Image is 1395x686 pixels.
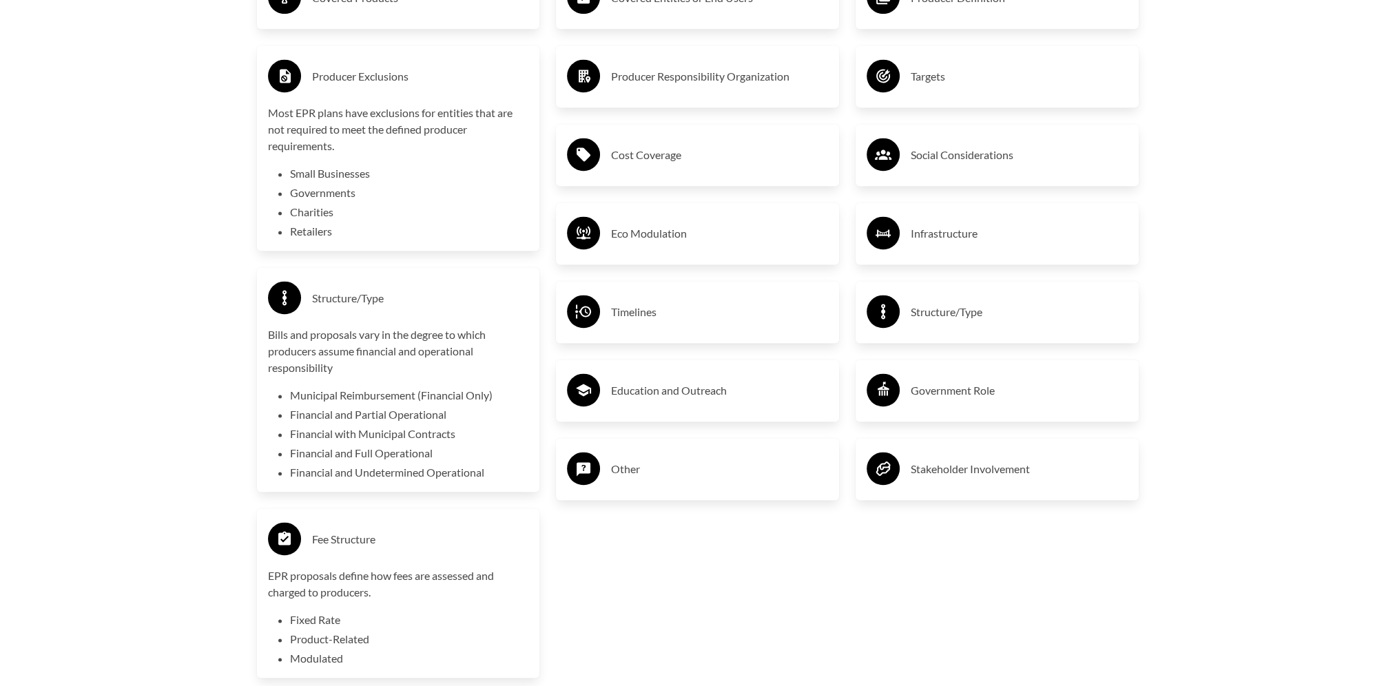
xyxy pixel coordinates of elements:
[911,301,1128,323] h3: Structure/Type
[911,65,1128,87] h3: Targets
[268,568,529,601] p: EPR proposals define how fees are assessed and charged to producers.
[911,380,1128,402] h3: Government Role
[290,445,529,461] li: Financial and Full Operational
[911,222,1128,245] h3: Infrastructure
[611,222,828,245] h3: Eco Modulation
[290,223,529,240] li: Retailers
[611,380,828,402] h3: Education and Outreach
[290,464,529,481] li: Financial and Undetermined Operational
[290,165,529,182] li: Small Businesses
[911,458,1128,480] h3: Stakeholder Involvement
[611,301,828,323] h3: Timelines
[611,458,828,480] h3: Other
[312,65,529,87] h3: Producer Exclusions
[911,144,1128,166] h3: Social Considerations
[290,612,529,628] li: Fixed Rate
[290,185,529,201] li: Governments
[290,631,529,647] li: Product-Related
[312,528,529,550] h3: Fee Structure
[268,326,529,376] p: Bills and proposals vary in the degree to which producers assume financial and operational respon...
[290,650,529,667] li: Modulated
[290,426,529,442] li: Financial with Municipal Contracts
[611,144,828,166] h3: Cost Coverage
[611,65,828,87] h3: Producer Responsibility Organization
[290,387,529,404] li: Municipal Reimbursement (Financial Only)
[312,287,529,309] h3: Structure/Type
[290,406,529,423] li: Financial and Partial Operational
[290,204,529,220] li: Charities
[268,105,529,154] p: Most EPR plans have exclusions for entities that are not required to meet the defined producer re...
